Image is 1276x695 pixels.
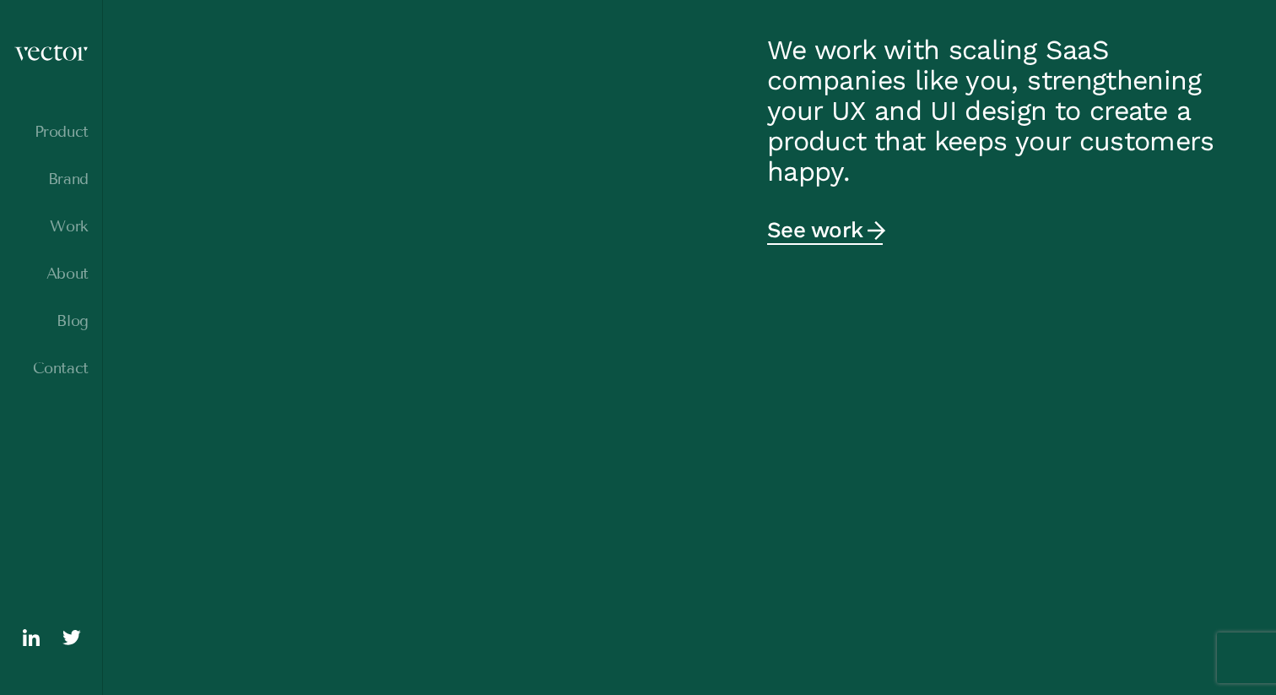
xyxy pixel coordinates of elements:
[767,35,1223,187] p: We work with scaling SaaS companies like you, strengthening your UX and UI design to create a pro...
[14,312,89,329] a: Blog
[14,171,89,187] a: Brand
[14,360,89,377] a: Contact
[14,218,89,235] a: Work
[14,123,89,140] a: Product
[767,220,883,245] a: See work
[14,265,89,282] a: About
